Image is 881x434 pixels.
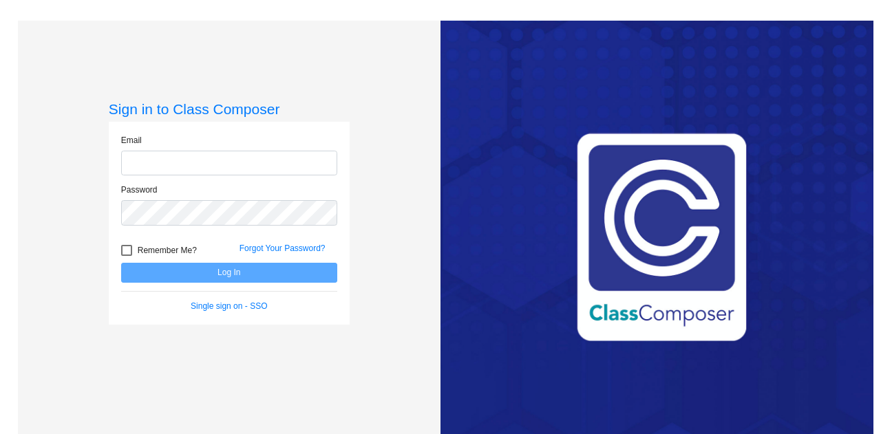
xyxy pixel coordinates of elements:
label: Password [121,184,158,196]
button: Log In [121,263,337,283]
a: Single sign on - SSO [191,301,267,311]
label: Email [121,134,142,147]
h3: Sign in to Class Composer [109,100,350,118]
a: Forgot Your Password? [240,243,326,253]
span: Remember Me? [138,242,197,259]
